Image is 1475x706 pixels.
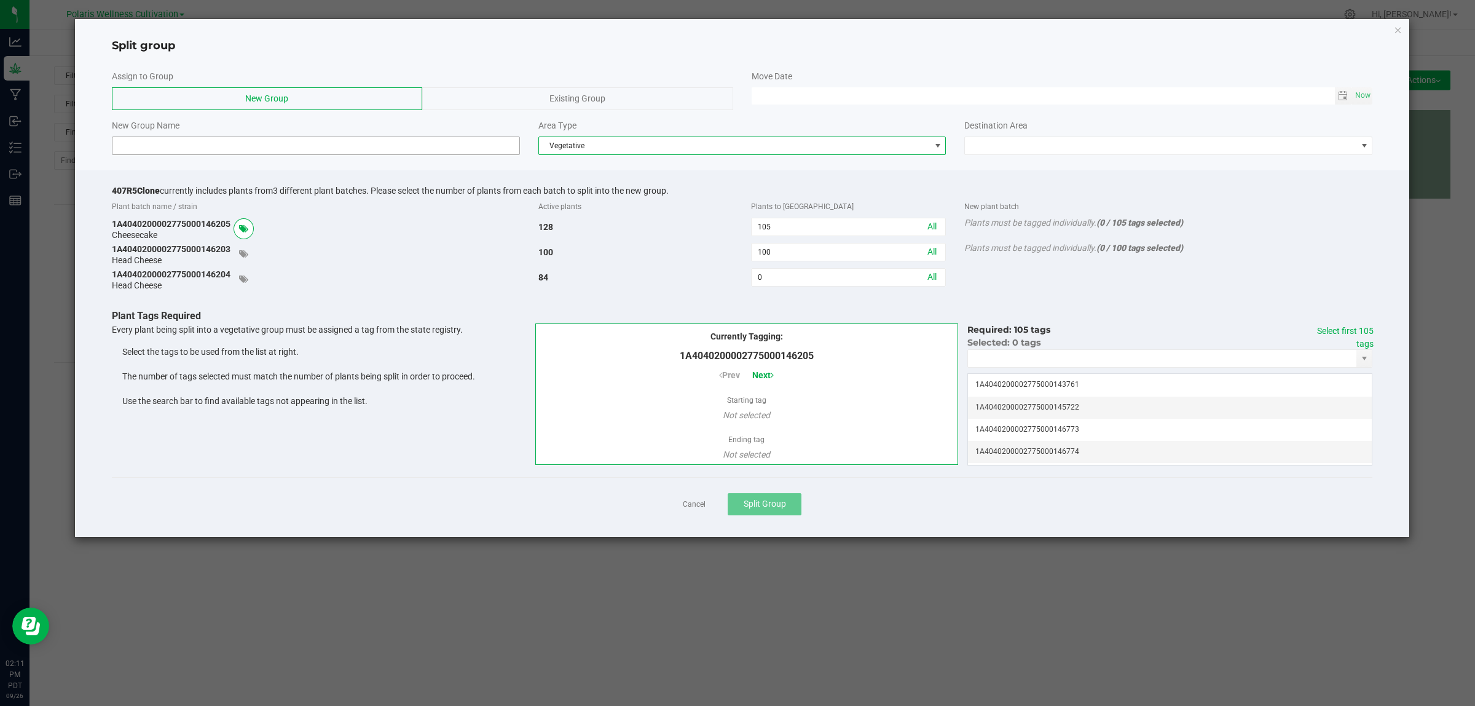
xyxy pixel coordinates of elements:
[728,434,765,445] label: Ending tag
[545,349,949,363] span: 1A4040200002775000146205
[967,324,1050,335] span: Required: 105 tags
[112,309,1382,323] p: Plant Tags Required
[529,243,742,261] div: 100
[727,395,766,406] label: Starting tag
[955,243,1382,253] div: Plants must be tagged individually.
[927,272,937,282] a: All
[1096,243,1183,253] span: (0 / 100 tags selected)
[968,441,1372,463] td: 1A4040200002775000146774
[112,255,520,265] div: Head Cheese
[112,280,520,290] div: Head Cheese
[539,137,930,154] span: Vegetative
[968,419,1372,441] td: 1A4040200002775000146773
[927,247,937,256] a: All
[112,268,520,280] div: 1A4040200002775000146204
[545,331,949,363] span: Currently Tagging:
[955,196,1382,218] div: New plant batch
[112,38,1373,54] h4: Split group
[234,269,254,290] span: Select plant tags
[742,196,955,218] div: Plants to [GEOGRAPHIC_DATA]
[964,121,1028,130] span: Destination Area
[103,196,529,218] div: Plant batch name / strain
[1317,326,1374,349] a: Select first 105 tags
[723,450,770,459] span: Not selected
[112,186,160,196] span: 407R5Clone
[967,337,1041,348] span: Selected: 0 tags
[112,243,520,255] div: 1A4040200002775000146203
[683,499,706,510] a: Cancel
[529,268,742,287] div: 84
[245,93,288,103] span: New Group
[122,370,526,395] li: The number of tags selected must match the number of plants being split in order to proceed.
[968,374,1372,396] td: 1A4040200002775000143761
[968,350,1356,367] input: NO DATA FOUND
[112,325,526,419] span: Every plant being split into a vegetative group must be assigned a tag from the state registry.
[744,499,786,509] span: Split Group
[122,395,526,419] li: Use the search bar to find available tags not appearing in the list.
[112,121,179,130] span: New Group Name
[529,218,742,236] div: 128
[538,121,576,130] span: Area Type
[968,397,1372,419] td: 1A4040200002775000145722
[1096,218,1183,228] span: (0 / 105 tags selected)
[1352,87,1372,105] span: select
[112,71,173,81] span: Assign to Group
[122,346,526,370] li: Select the tags to be used from the list at right.
[234,244,254,264] span: Select plant tags
[112,218,520,230] div: 1A4040200002775000146205
[927,221,937,231] a: All
[12,608,49,645] iframe: Resource center
[955,218,1382,228] div: Plants must be tagged individually.
[112,230,520,240] div: Cheesecake
[529,196,742,218] div: Active plants
[752,71,792,81] span: Move Date
[112,186,273,196] span: currently includes plants from
[752,370,774,380] span: Next
[723,410,770,420] span: Not selected
[968,463,1372,485] td: 1A4040200002775000146775
[549,93,605,103] span: Existing Group
[728,493,801,515] button: Split Group
[234,218,254,239] span: Select plant tags
[1353,87,1374,105] span: Set Current date
[1335,87,1353,105] span: Toggle calendar
[273,186,669,196] span: 3 different plant batches. Please select the number of plants from each batch to split into the n...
